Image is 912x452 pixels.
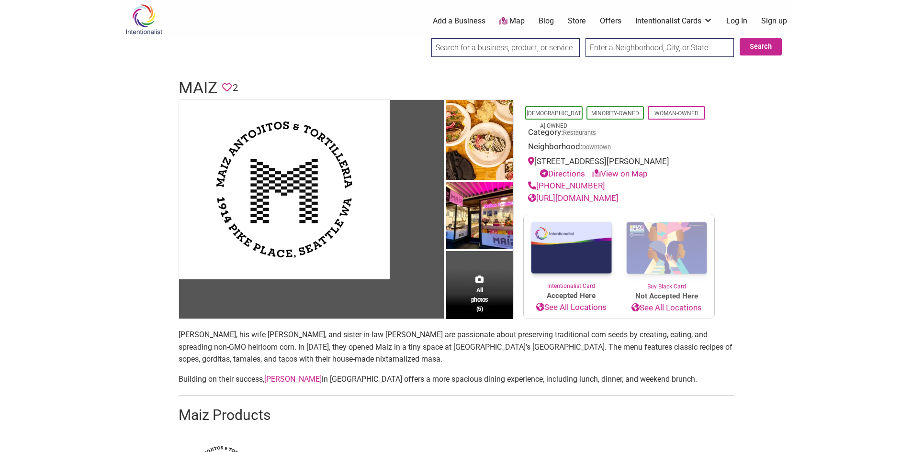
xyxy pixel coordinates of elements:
a: Directions [540,169,585,178]
span: 2 [233,80,238,95]
a: Intentionalist Cards [635,16,713,26]
a: See All Locations [619,302,714,314]
a: Restaurants [563,129,596,136]
div: [STREET_ADDRESS][PERSON_NAME] [528,155,710,180]
img: Intentionalist Card [524,214,619,282]
input: Search for a business, product, or service [431,38,580,57]
a: See All Locations [524,301,619,314]
button: Search [740,38,782,55]
a: Buy Black Card [619,214,714,291]
a: Minority-Owned [591,110,639,117]
a: [DEMOGRAPHIC_DATA]-Owned [527,110,581,129]
span: Downtown [582,144,611,151]
a: View on Map [592,169,648,178]
a: Log In [726,16,747,26]
img: Intentionalist [121,4,167,35]
a: Blog [539,16,554,26]
a: Sign up [761,16,787,26]
img: Buy Black Card [619,214,714,282]
a: Add a Business [433,16,485,26]
a: [PERSON_NAME] [264,375,322,384]
div: Category: [528,126,710,141]
a: Intentionalist Card [524,214,619,290]
p: Building on their success, in [GEOGRAPHIC_DATA] offers a more spacious dining experience, includi... [179,373,734,386]
a: Store [568,16,586,26]
input: Enter a Neighborhood, City, or State [585,38,734,57]
a: Woman-Owned [654,110,698,117]
a: [PHONE_NUMBER] [528,181,605,190]
span: Not Accepted Here [619,291,714,302]
h1: Maiz [179,77,217,99]
h2: Maiz Products [179,405,734,425]
p: [PERSON_NAME], his wife [PERSON_NAME], and sister-in-law [PERSON_NAME] are passionate about prese... [179,329,734,365]
div: Neighborhood: [528,141,710,155]
span: Accepted Here [524,290,619,301]
a: Map [499,16,525,27]
a: Offers [600,16,621,26]
a: [URL][DOMAIN_NAME] [528,193,619,203]
span: All photos (5) [471,286,488,313]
